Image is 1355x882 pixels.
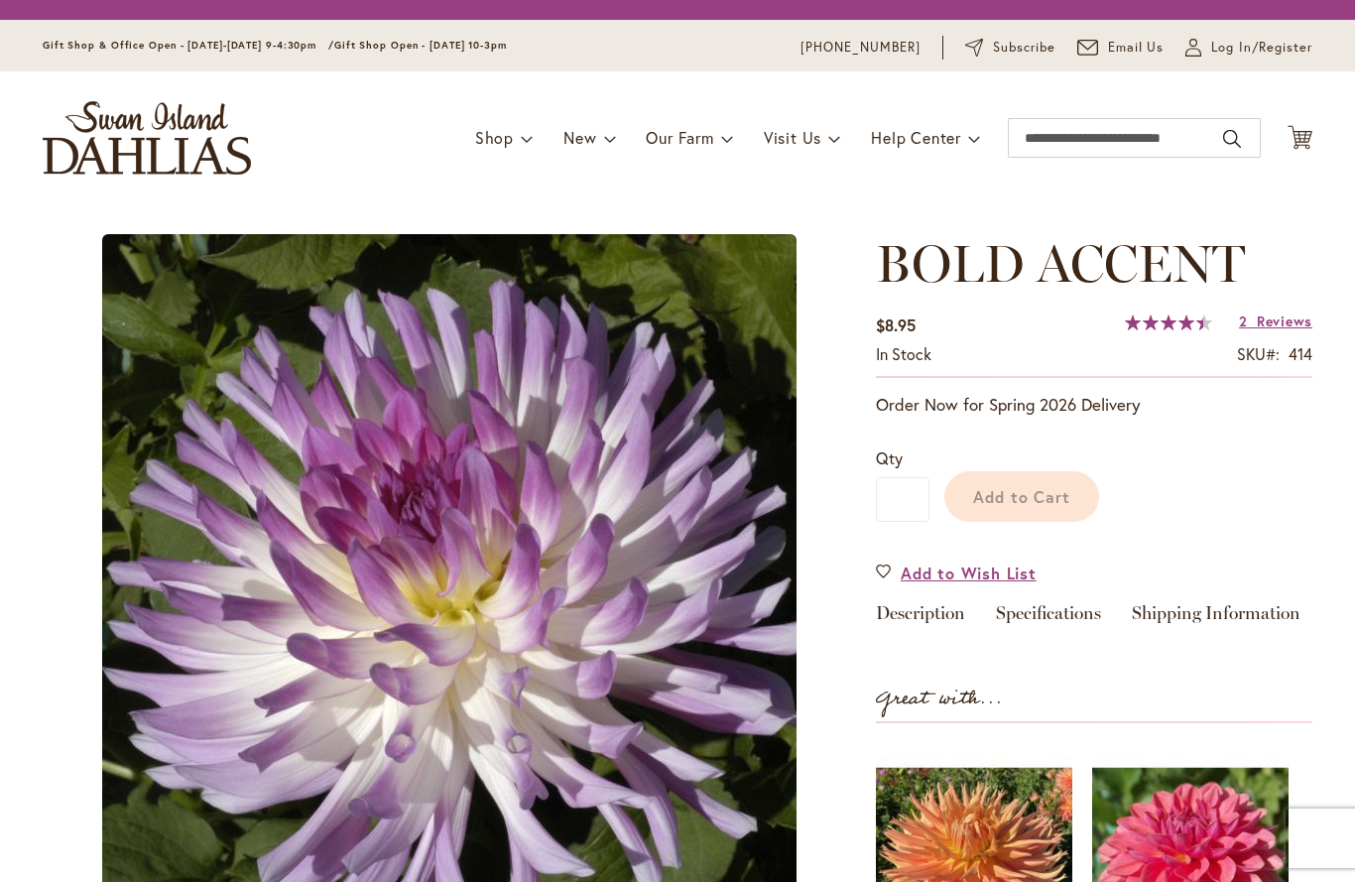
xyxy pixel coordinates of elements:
[646,127,713,148] span: Our Farm
[876,343,931,364] span: In stock
[43,39,334,52] span: Gift Shop & Office Open - [DATE]-[DATE] 9-4:30pm /
[876,683,1003,715] strong: Great with...
[1125,315,1212,330] div: 90%
[1239,312,1248,330] span: 2
[1108,38,1165,58] span: Email Us
[563,127,596,148] span: New
[801,38,921,58] a: [PHONE_NUMBER]
[876,315,916,335] span: $8.95
[1289,343,1312,366] div: 414
[993,38,1055,58] span: Subscribe
[901,562,1037,584] span: Add to Wish List
[1223,123,1241,155] button: Search
[876,447,903,468] span: Qty
[876,604,965,633] a: Description
[965,38,1055,58] a: Subscribe
[876,393,1312,417] p: Order Now for Spring 2026 Delivery
[43,101,251,175] a: store logo
[1077,38,1165,58] a: Email Us
[876,232,1245,295] span: BOLD ACCENT
[1239,312,1312,330] a: 2 Reviews
[764,127,821,148] span: Visit Us
[1257,312,1312,330] span: Reviews
[996,604,1101,633] a: Specifications
[1132,604,1300,633] a: Shipping Information
[1211,38,1312,58] span: Log In/Register
[475,127,514,148] span: Shop
[15,812,70,867] iframe: Launch Accessibility Center
[871,127,961,148] span: Help Center
[876,343,931,366] div: Availability
[876,604,1312,633] div: Detailed Product Info
[1237,343,1280,364] strong: SKU
[334,39,507,52] span: Gift Shop Open - [DATE] 10-3pm
[1185,38,1312,58] a: Log In/Register
[876,562,1037,584] a: Add to Wish List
